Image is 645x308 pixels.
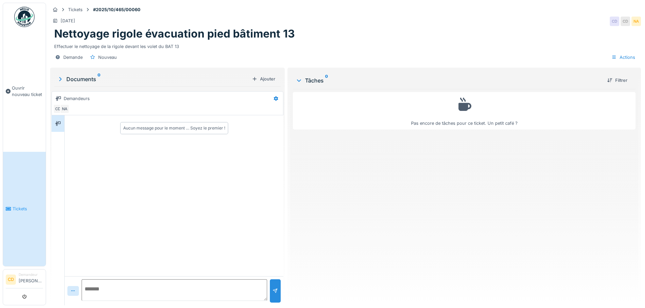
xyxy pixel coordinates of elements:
[61,18,75,24] div: [DATE]
[19,272,43,287] li: [PERSON_NAME]
[60,104,69,114] div: NA
[631,17,641,26] div: NA
[297,95,631,126] div: Pas encore de tâches pour ce ticket. Un petit café ?
[63,54,83,61] div: Demande
[296,76,602,85] div: Tâches
[249,74,278,84] div: Ajouter
[6,272,43,288] a: CD Demandeur[PERSON_NAME]
[98,75,101,83] sup: 0
[3,31,46,152] a: Ouvrir nouveau ticket
[13,206,43,212] span: Tickets
[53,104,63,114] div: CD
[90,6,143,13] strong: #2025/10/465/00060
[621,17,630,26] div: CD
[14,7,35,27] img: Badge_color-CXgf-gQk.svg
[19,272,43,277] div: Demandeur
[604,76,630,85] div: Filtrer
[98,54,117,61] div: Nouveau
[54,41,637,50] div: Effectuer le nettoyage de la rigole devant les volet du BAT 13
[64,95,90,102] div: Demandeurs
[3,152,46,266] a: Tickets
[123,125,225,131] div: Aucun message pour le moment … Soyez le premier !
[608,52,638,62] div: Actions
[12,85,43,98] span: Ouvrir nouveau ticket
[54,27,295,40] h1: Nettoyage rigole évacuation pied bâtiment 13
[57,75,249,83] div: Documents
[6,275,16,285] li: CD
[325,76,328,85] sup: 0
[68,6,83,13] div: Tickets
[610,17,619,26] div: CD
